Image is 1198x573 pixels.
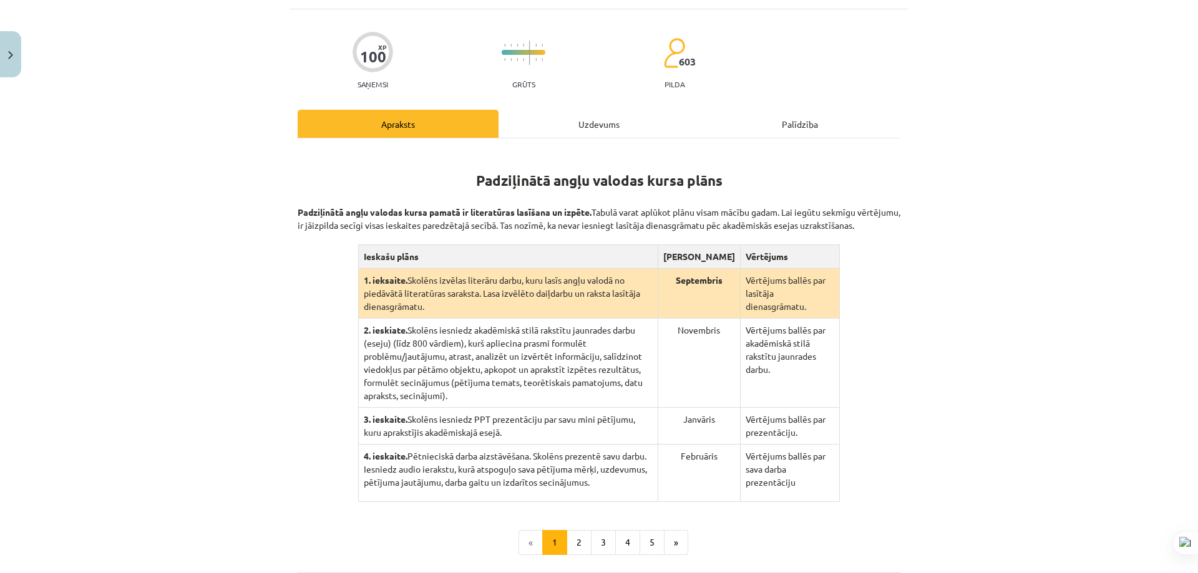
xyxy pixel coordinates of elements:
td: Vērtējums ballēs par sava darba prezentāciju [740,445,839,502]
img: students-c634bb4e5e11cddfef0936a35e636f08e4e9abd3cc4e673bd6f9a4125e45ecb1.svg [663,37,685,69]
img: icon-short-line-57e1e144782c952c97e751825c79c345078a6d821885a25fce030b3d8c18986b.svg [523,58,524,61]
button: 5 [640,530,665,555]
img: icon-short-line-57e1e144782c952c97e751825c79c345078a6d821885a25fce030b3d8c18986b.svg [523,44,524,47]
td: Janvāris [658,408,740,445]
p: pilda [665,80,684,89]
td: Vērtējums ballēs par prezentāciju. [740,408,839,445]
img: icon-long-line-d9ea69661e0d244f92f715978eff75569469978d946b2353a9bb055b3ed8787d.svg [529,41,530,65]
td: Skolēns iesniedz akadēmiskā stilā rakstītu jaunrades darbu (eseju) (līdz 800 vārdiem), kurš aplie... [358,319,658,408]
strong: 1. ieksaite. [364,274,407,286]
td: Skolēns iesniedz PPT prezentāciju par savu mini pētījumu, kuru aprakstījis akadēmiskajā esejā. [358,408,658,445]
strong: Septembris [676,274,723,286]
div: 100 [360,48,386,65]
p: Februāris [663,450,735,463]
strong: 4. ieskaite. [364,450,407,461]
button: » [664,530,688,555]
th: [PERSON_NAME] [658,245,740,269]
button: 4 [615,530,640,555]
button: 1 [542,530,567,555]
img: icon-short-line-57e1e144782c952c97e751825c79c345078a6d821885a25fce030b3d8c18986b.svg [535,44,537,47]
span: XP [378,44,386,51]
th: Ieskašu plāns [358,245,658,269]
img: icon-short-line-57e1e144782c952c97e751825c79c345078a6d821885a25fce030b3d8c18986b.svg [517,44,518,47]
span: 603 [679,56,696,67]
strong: Padziļinātā angļu valodas kursa plāns [476,171,723,190]
div: Apraksts [298,110,499,138]
button: 3 [591,530,616,555]
img: icon-short-line-57e1e144782c952c97e751825c79c345078a6d821885a25fce030b3d8c18986b.svg [517,58,518,61]
img: icon-short-line-57e1e144782c952c97e751825c79c345078a6d821885a25fce030b3d8c18986b.svg [510,44,512,47]
img: icon-short-line-57e1e144782c952c97e751825c79c345078a6d821885a25fce030b3d8c18986b.svg [504,58,505,61]
p: Saņemsi [353,80,393,89]
td: Vērtējums ballēs par lasītāja dienasgrāmatu. [740,269,839,319]
td: Skolēns izvēlas literāru darbu, kuru lasīs angļu valodā no piedāvātā literatūras saraksta. Lasa i... [358,269,658,319]
strong: 2. ieskiate. [364,324,407,335]
nav: Page navigation example [298,530,900,555]
p: Pētnieciskā darba aizstāvēšana. Skolēns prezentē savu darbu. Iesniedz audio ierakstu, kurā atspog... [364,450,653,489]
img: icon-short-line-57e1e144782c952c97e751825c79c345078a6d821885a25fce030b3d8c18986b.svg [510,58,512,61]
p: Tabulā varat aplūkot plānu visam mācību gadam. Lai iegūtu sekmīgu vērtējumu, ir jāizpilda secīgi ... [298,193,900,232]
img: icon-short-line-57e1e144782c952c97e751825c79c345078a6d821885a25fce030b3d8c18986b.svg [504,44,505,47]
td: Vērtējums ballēs par akadēmiskā stilā rakstītu jaunrades darbu. [740,319,839,408]
img: icon-close-lesson-0947bae3869378f0d4975bcd49f059093ad1ed9edebbc8119c70593378902aed.svg [8,51,13,59]
button: 2 [567,530,592,555]
div: Uzdevums [499,110,699,138]
div: Palīdzība [699,110,900,138]
th: Vērtējums [740,245,839,269]
img: icon-short-line-57e1e144782c952c97e751825c79c345078a6d821885a25fce030b3d8c18986b.svg [542,44,543,47]
strong: 3. ieskaite. [364,413,407,425]
p: Grūts [512,80,535,89]
img: icon-short-line-57e1e144782c952c97e751825c79c345078a6d821885a25fce030b3d8c18986b.svg [542,58,543,61]
strong: Padziļinātā angļu valodas kursa pamatā ir literatūras lasīšana un izpēte. [298,206,592,218]
img: icon-short-line-57e1e144782c952c97e751825c79c345078a6d821885a25fce030b3d8c18986b.svg [535,58,537,61]
td: Novembris [658,319,740,408]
